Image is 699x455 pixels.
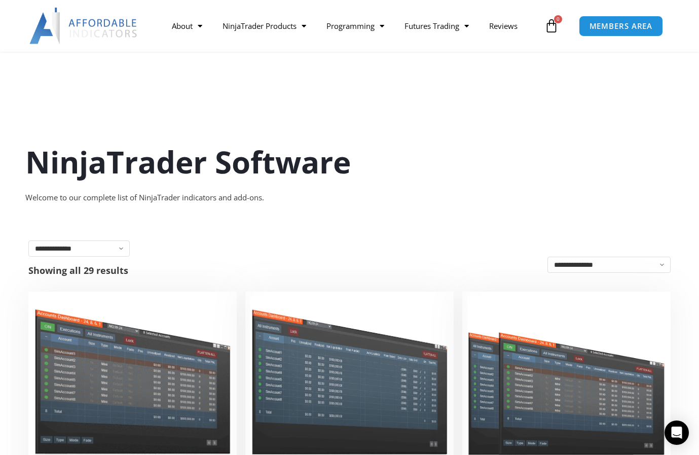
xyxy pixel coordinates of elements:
h1: NinjaTrader Software [25,141,674,183]
nav: Menu [162,14,542,38]
a: Programming [316,14,394,38]
span: MEMBERS AREA [590,22,653,30]
span: 0 [554,15,562,23]
a: Reviews [479,14,528,38]
select: Shop order [547,257,671,273]
a: Futures Trading [394,14,479,38]
a: MEMBERS AREA [579,16,664,37]
a: NinjaTrader Products [212,14,316,38]
div: Welcome to our complete list of NinjaTrader indicators and add-ons. [25,191,674,205]
a: 0 [529,11,574,41]
img: Accounts Dashboard Suite [467,297,666,455]
img: LogoAI | Affordable Indicators – NinjaTrader [29,8,138,44]
img: Duplicate Account Actions [33,297,232,454]
a: About [162,14,212,38]
p: Showing all 29 results [28,266,128,275]
img: Account Risk Manager [250,297,449,454]
div: Open Intercom Messenger [665,421,689,445]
